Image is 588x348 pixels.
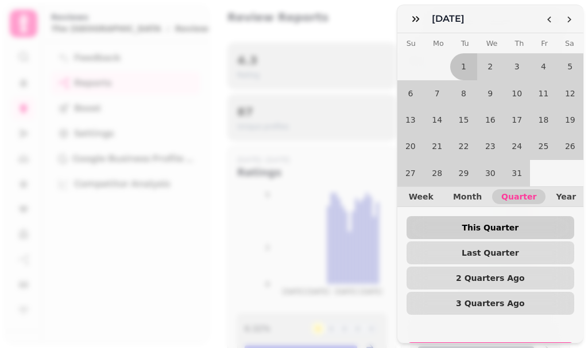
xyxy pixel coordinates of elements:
[557,133,583,159] button: Saturday, July 26th, 2025, selected
[407,267,574,290] button: 2 Quarters Ago
[407,292,574,315] button: 3 Quarters Ago
[477,133,504,159] button: Wednesday, July 23rd, 2025, selected
[424,160,450,186] button: Monday, July 28th, 2025, selected
[432,12,469,26] h3: [DATE]
[557,107,583,133] button: Saturday, July 19th, 2025, selected
[400,189,443,204] button: Week
[559,10,579,29] button: Go to the Next Month
[504,107,530,133] button: Thursday, July 17th, 2025, selected
[565,33,574,53] th: Saturday
[397,80,424,107] button: Sunday, July 6th, 2025, selected
[416,299,565,307] span: 3 Quarters Ago
[416,274,565,282] span: 2 Quarters Ago
[424,107,450,133] button: Monday, July 14th, 2025, selected
[409,193,434,201] span: Week
[492,189,546,204] button: Quarter
[461,33,469,53] th: Tuesday
[407,33,416,53] th: Sunday
[450,107,477,133] button: Tuesday, July 15th, 2025, selected
[556,193,576,201] span: Year
[541,33,548,53] th: Friday
[477,107,504,133] button: Wednesday, July 16th, 2025, selected
[504,53,530,80] button: Thursday, July 3rd, 2025, selected
[433,33,444,53] th: Monday
[557,53,583,80] button: Saturday, July 5th, 2025, selected
[530,53,556,80] button: Friday, July 4th, 2025, selected
[477,53,504,80] button: Wednesday, July 2nd, 2025, selected
[407,241,574,264] button: Last Quarter
[424,133,450,159] button: Monday, July 21st, 2025, selected
[557,80,583,107] button: Saturday, July 12th, 2025, selected
[397,33,583,186] table: July 2025
[504,160,530,186] button: Thursday, July 31st, 2025, selected
[407,216,574,239] button: This Quarter
[397,133,424,159] button: Sunday, July 20th, 2025, selected
[397,107,424,133] button: Sunday, July 13th, 2025, selected
[450,133,477,159] button: Tuesday, July 22nd, 2025, selected
[444,189,491,204] button: Month
[501,193,536,201] span: Quarter
[477,80,504,107] button: Wednesday, July 9th, 2025, selected
[547,189,585,204] button: Year
[530,107,556,133] button: Friday, July 18th, 2025, selected
[416,249,565,257] span: Last Quarter
[453,193,482,201] span: Month
[514,33,524,53] th: Thursday
[397,160,424,186] button: Sunday, July 27th, 2025, selected
[424,80,450,107] button: Monday, July 7th, 2025, selected
[530,133,556,159] button: Friday, July 25th, 2025, selected
[450,160,477,186] button: Tuesday, July 29th, 2025, selected
[530,80,556,107] button: Friday, July 11th, 2025, selected
[477,160,504,186] button: Wednesday, July 30th, 2025, selected
[416,224,565,232] span: This Quarter
[504,133,530,159] button: Thursday, July 24th, 2025, selected
[540,10,559,29] button: Go to the Previous Month
[486,33,498,53] th: Wednesday
[450,53,477,80] button: Tuesday, July 1st, 2025, selected
[504,80,530,107] button: Thursday, July 10th, 2025, selected
[450,80,477,107] button: Tuesday, July 8th, 2025, selected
